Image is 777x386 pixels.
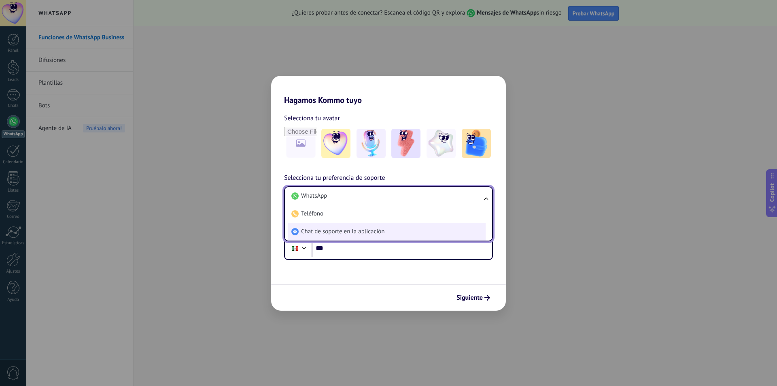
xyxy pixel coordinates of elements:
span: WhatsApp [301,192,327,200]
h2: Hagamos Kommo tuyo [271,76,506,105]
span: Siguiente [456,295,483,301]
img: -4.jpeg [427,129,456,158]
span: Selecciona tu avatar [284,113,340,124]
span: Selecciona tu preferencia de soporte [284,173,385,183]
img: -1.jpeg [321,129,350,158]
span: Chat de soporte en la aplicación [301,228,384,236]
img: -5.jpeg [462,129,491,158]
img: -2.jpeg [357,129,386,158]
span: Teléfono [301,210,323,218]
img: -3.jpeg [391,129,420,158]
button: Siguiente [453,291,494,305]
div: Mexico: + 52 [287,240,303,257]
